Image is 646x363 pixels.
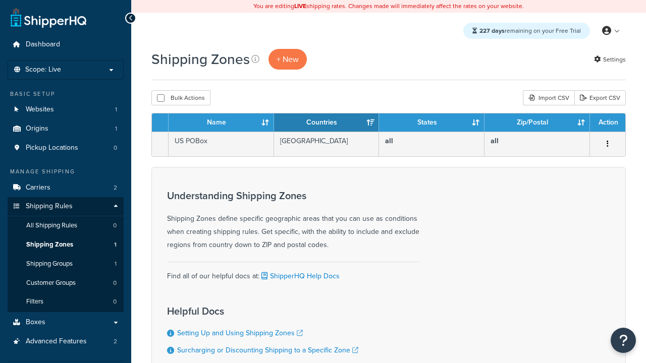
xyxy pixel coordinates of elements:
[169,132,274,156] td: US POBox
[25,66,61,74] span: Scope: Live
[8,178,124,197] li: Carriers
[8,216,124,235] li: All Shipping Rules
[115,105,117,114] span: 1
[177,345,358,355] a: Surcharging or Discounting Shipping to a Specific Zone
[8,35,124,54] a: Dashboard
[26,184,50,192] span: Carriers
[484,113,590,132] th: Zip/Postal: activate to sort column ascending
[114,144,117,152] span: 0
[26,202,73,211] span: Shipping Rules
[11,8,86,28] a: ShipperHQ Home
[8,332,124,351] li: Advanced Features
[8,235,124,254] a: Shipping Zones 1
[8,332,124,351] a: Advanced Features 2
[8,255,124,273] a: Shipping Groups 1
[385,136,393,146] b: all
[274,132,380,156] td: [GEOGRAPHIC_DATA]
[8,313,124,332] a: Boxes
[8,139,124,157] li: Pickup Locations
[169,113,274,132] th: Name: activate to sort column ascending
[26,40,60,49] span: Dashboard
[479,26,505,35] strong: 227 days
[277,53,299,65] span: + New
[268,49,307,70] a: + New
[115,260,117,268] span: 1
[26,260,73,268] span: Shipping Groups
[8,216,124,235] a: All Shipping Rules 0
[8,274,124,292] li: Customer Groups
[8,167,124,176] div: Manage Shipping
[590,113,625,132] th: Action
[114,240,117,249] span: 1
[114,337,117,346] span: 2
[379,113,484,132] th: States: activate to sort column ascending
[26,105,54,114] span: Websites
[113,279,117,287] span: 0
[8,100,124,119] a: Websites 1
[8,274,124,292] a: Customer Groups 0
[177,328,303,338] a: Setting Up and Using Shipping Zones
[26,240,73,249] span: Shipping Zones
[523,90,574,105] div: Import CSV
[8,292,124,311] a: Filters 0
[8,235,124,254] li: Shipping Zones
[26,337,87,346] span: Advanced Features
[8,100,124,119] li: Websites
[26,144,78,152] span: Pickup Locations
[8,90,124,98] div: Basic Setup
[8,119,124,138] a: Origins 1
[26,279,76,287] span: Customer Groups
[151,49,250,69] h1: Shipping Zones
[8,178,124,197] a: Carriers 2
[8,255,124,273] li: Shipping Groups
[26,125,48,133] span: Origins
[113,297,117,306] span: 0
[115,125,117,133] span: 1
[8,139,124,157] a: Pickup Locations 0
[113,221,117,230] span: 0
[294,2,306,11] b: LIVE
[26,297,43,306] span: Filters
[259,271,340,281] a: ShipperHQ Help Docs
[167,306,358,317] h3: Helpful Docs
[8,292,124,311] li: Filters
[167,190,419,252] div: Shipping Zones define specific geographic areas that you can use as conditions when creating ship...
[167,262,419,283] div: Find all of our helpful docs at:
[26,318,45,327] span: Boxes
[574,90,626,105] a: Export CSV
[151,90,210,105] button: Bulk Actions
[167,190,419,201] h3: Understanding Shipping Zones
[611,328,636,353] button: Open Resource Center
[463,23,590,39] div: remaining on your Free Trial
[8,197,124,312] li: Shipping Rules
[26,221,77,230] span: All Shipping Rules
[114,184,117,192] span: 2
[8,119,124,138] li: Origins
[491,136,499,146] b: all
[274,113,380,132] th: Countries: activate to sort column ascending
[594,52,626,67] a: Settings
[8,197,124,216] a: Shipping Rules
